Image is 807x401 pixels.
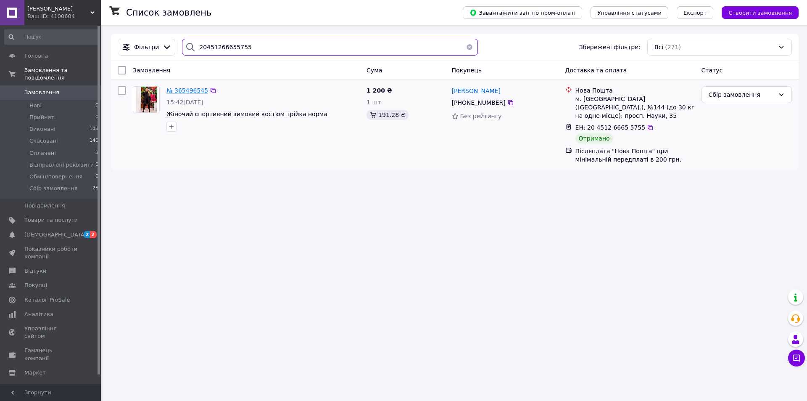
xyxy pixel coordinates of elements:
span: Повідомлення [24,202,65,210]
input: Пошук за номером замовлення, ПІБ покупця, номером телефону, Email, номером накладної [182,39,478,56]
span: Оплачені [29,149,56,157]
span: 3 [95,149,98,157]
span: Створити замовлення [728,10,792,16]
span: Каталог ProSale [24,296,70,304]
div: Сбір замовлення [709,90,775,99]
span: Скасовані [29,137,58,145]
button: Створити замовлення [722,6,799,19]
div: [PHONE_NUMBER] [450,97,507,109]
span: 103 [90,125,98,133]
span: 15:42[DATE] [166,99,203,106]
span: Головна [24,52,48,60]
div: Нова Пошта [575,86,695,95]
span: Збережені фільтри: [579,43,641,51]
span: Покупці [24,281,47,289]
span: Замовлення [133,67,170,74]
span: Товари та послуги [24,216,78,224]
button: Очистить [461,39,478,56]
span: Замовлення та повідомлення [24,66,101,82]
h1: Список замовлень [126,8,211,18]
div: м. [GEOGRAPHIC_DATA] ([GEOGRAPHIC_DATA].), №144 (до 30 кг на одне місце): просп. Науки, 35 [575,95,695,120]
span: Фільтри [134,43,159,51]
span: 25 [92,185,98,192]
span: Без рейтингу [460,113,502,120]
span: Відгуки [24,267,46,275]
span: 1 200 ₴ [367,87,392,94]
span: Сбір замовлення [29,185,78,192]
span: 140 [90,137,98,145]
span: Показники роботи компанії [24,245,78,260]
button: Завантажити звіт по пром-оплаті [463,6,582,19]
div: Ваш ID: 4100604 [27,13,101,20]
span: Завантажити звіт по пром-оплаті [469,9,575,16]
div: Післяплата "Нова Пошта" при мінімальній передплаті в 200 грн. [575,147,695,164]
span: Управління статусами [597,10,662,16]
span: 0 [95,173,98,181]
span: Прийняті [29,114,55,121]
span: 2 [84,231,90,238]
span: Статус [702,67,723,74]
span: 2 [90,231,97,238]
span: Відправлені реквізити [29,161,94,169]
span: Замовлення [24,89,59,96]
input: Пошук [4,29,99,45]
button: Експорт [677,6,714,19]
span: Всі [654,43,663,51]
span: Аналітика [24,311,53,318]
span: [DEMOGRAPHIC_DATA] [24,231,87,239]
span: Покупець [452,67,482,74]
a: Фото товару [133,86,160,113]
span: (271) [665,44,681,50]
div: Отримано [575,133,613,143]
span: Файна Пані [27,5,90,13]
span: Виконані [29,125,55,133]
span: 0 [95,161,98,169]
span: 0 [95,102,98,109]
span: Обмін/повернення [29,173,82,181]
a: Створити замовлення [713,9,799,16]
span: Доставка та оплата [565,67,627,74]
a: [PERSON_NAME] [452,87,501,95]
span: 1 шт. [367,99,383,106]
span: Нові [29,102,42,109]
span: Експорт [683,10,707,16]
span: 0 [95,114,98,121]
a: Жіночий спортивний зимовий костюм трійка норма [166,111,327,117]
button: Управління статусами [591,6,668,19]
span: Гаманець компанії [24,347,78,362]
span: Управління сайтом [24,325,78,340]
img: Фото товару [136,87,157,113]
div: 191.28 ₴ [367,110,409,120]
span: Cума [367,67,382,74]
a: № 365496545 [166,87,208,94]
span: ЕН: 20 4512 6665 5755 [575,124,646,131]
span: Маркет [24,369,46,377]
button: Чат з покупцем [788,350,805,366]
span: Налаштування [24,383,67,391]
span: [PERSON_NAME] [452,88,501,94]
